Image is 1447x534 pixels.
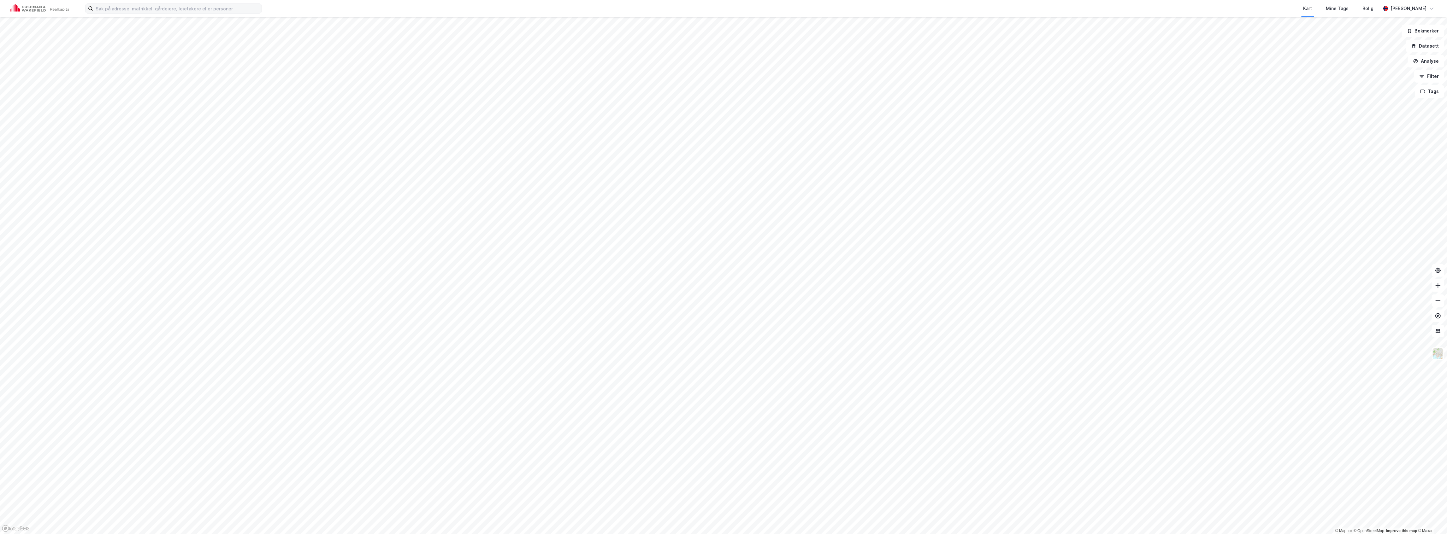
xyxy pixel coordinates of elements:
[1391,5,1427,12] div: [PERSON_NAME]
[1415,504,1447,534] iframe: Chat Widget
[1303,5,1312,12] div: Kart
[1415,504,1447,534] div: Kontrollprogram for chat
[93,4,262,13] input: Søk på adresse, matrikkel, gårdeiere, leietakere eller personer
[1326,5,1349,12] div: Mine Tags
[10,4,70,13] img: cushman-wakefield-realkapital-logo.202ea83816669bd177139c58696a8fa1.svg
[1363,5,1374,12] div: Bolig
